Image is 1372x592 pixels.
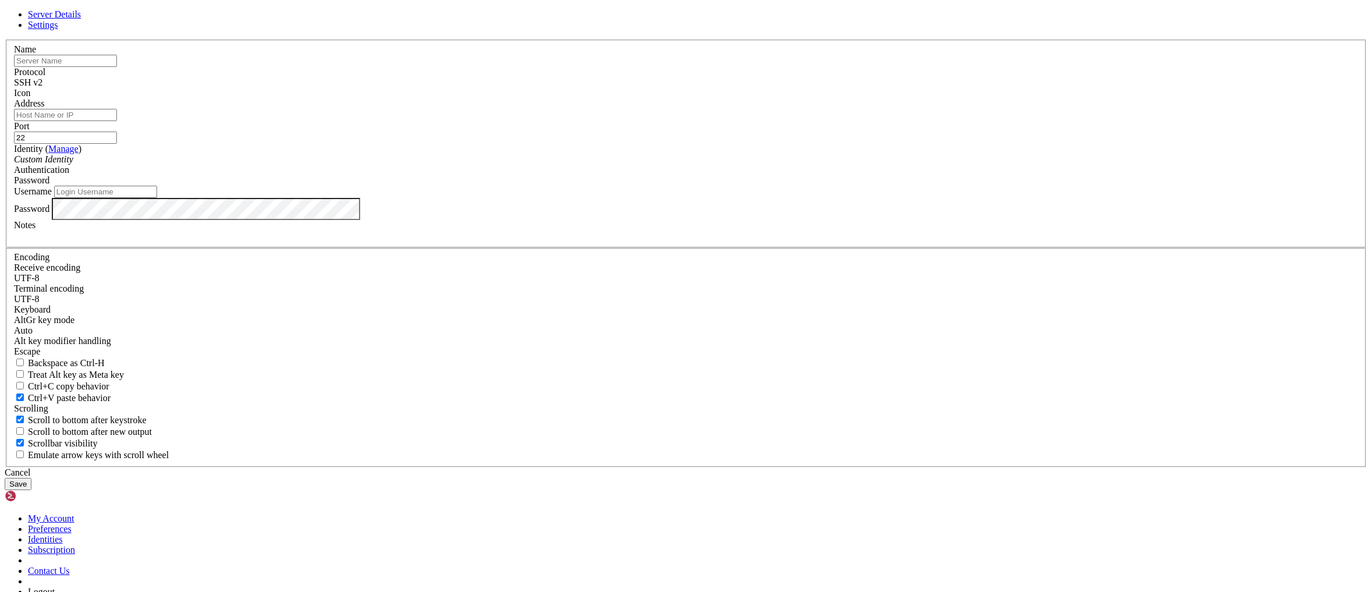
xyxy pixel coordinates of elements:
a: Manage [48,144,79,154]
label: Set the expected encoding for data received from the host. If the encodings do not match, visual ... [14,315,74,325]
a: Server Details [28,9,81,19]
span: Scroll to bottom after new output [28,427,152,437]
input: Server Name [14,55,117,67]
label: Encoding [14,252,49,262]
img: Shellngn [5,490,72,502]
label: Set the expected encoding for data received from the host. If the encodings do not match, visual ... [14,263,80,272]
span: Password [14,175,49,185]
i: Custom Identity [14,154,73,164]
input: Treat Alt key as Meta key [16,370,24,378]
span: UTF-8 [14,294,40,304]
a: Subscription [28,545,75,555]
label: The vertical scrollbar mode. [14,438,98,448]
label: Controls how the Alt key is handled. Escape: Send an ESC prefix. 8-Bit: Add 128 to the typed char... [14,336,111,346]
input: Ctrl+C copy behavior [16,382,24,389]
span: Escape [14,346,40,356]
label: Identity [14,144,81,154]
span: ( ) [45,144,81,154]
input: Host Name or IP [14,109,117,121]
button: Save [5,478,31,490]
div: Escape [14,346,1358,357]
label: When using the alternative screen buffer, and DECCKM (Application Cursor Keys) is active, mouse w... [14,450,169,460]
label: Username [14,186,52,196]
span: SSH v2 [14,77,42,87]
span: Scrollbar visibility [28,438,98,448]
label: Scrolling [14,403,48,413]
div: Auto [14,325,1358,336]
input: Port Number [14,132,117,144]
span: Scroll to bottom after keystroke [28,415,147,425]
label: Port [14,121,30,131]
label: If true, the backspace should send BS ('\x08', aka ^H). Otherwise the backspace key should send '... [14,358,105,368]
label: Address [14,98,44,108]
div: UTF-8 [14,273,1358,283]
label: Whether the Alt key acts as a Meta key or as a distinct Alt key. [14,370,124,380]
div: UTF-8 [14,294,1358,304]
label: Protocol [14,67,45,77]
label: Whether to scroll to the bottom on any keystroke. [14,415,147,425]
a: Settings [28,20,58,30]
label: Name [14,44,36,54]
label: Keyboard [14,304,51,314]
label: Scroll to bottom after new output. [14,427,152,437]
span: Emulate arrow keys with scroll wheel [28,450,169,460]
input: Scrollbar visibility [16,439,24,446]
div: Password [14,175,1358,186]
span: Ctrl+V paste behavior [28,393,111,403]
input: Login Username [54,186,157,198]
a: My Account [28,513,74,523]
span: Treat Alt key as Meta key [28,370,124,380]
div: Custom Identity [14,154,1358,165]
input: Scroll to bottom after new output [16,427,24,435]
input: Backspace as Ctrl-H [16,359,24,366]
span: UTF-8 [14,273,40,283]
input: Scroll to bottom after keystroke [16,416,24,423]
label: Password [14,203,49,213]
label: Icon [14,88,30,98]
span: Auto [14,325,33,335]
input: Ctrl+V paste behavior [16,394,24,401]
label: Notes [14,220,35,230]
span: Backspace as Ctrl-H [28,358,105,368]
a: Preferences [28,524,72,534]
label: Authentication [14,165,69,175]
label: Ctrl+V pastes if true, sends ^V to host if false. Ctrl+Shift+V sends ^V to host if true, pastes i... [14,393,111,403]
input: Emulate arrow keys with scroll wheel [16,451,24,458]
a: Identities [28,534,63,544]
div: Cancel [5,467,1367,478]
label: Ctrl-C copies if true, send ^C to host if false. Ctrl-Shift-C sends ^C to host if true, copies if... [14,381,109,391]
div: SSH v2 [14,77,1358,88]
label: The default terminal encoding. ISO-2022 enables character map translations (like graphics maps). ... [14,283,84,293]
a: Contact Us [28,566,70,576]
span: Ctrl+C copy behavior [28,381,109,391]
